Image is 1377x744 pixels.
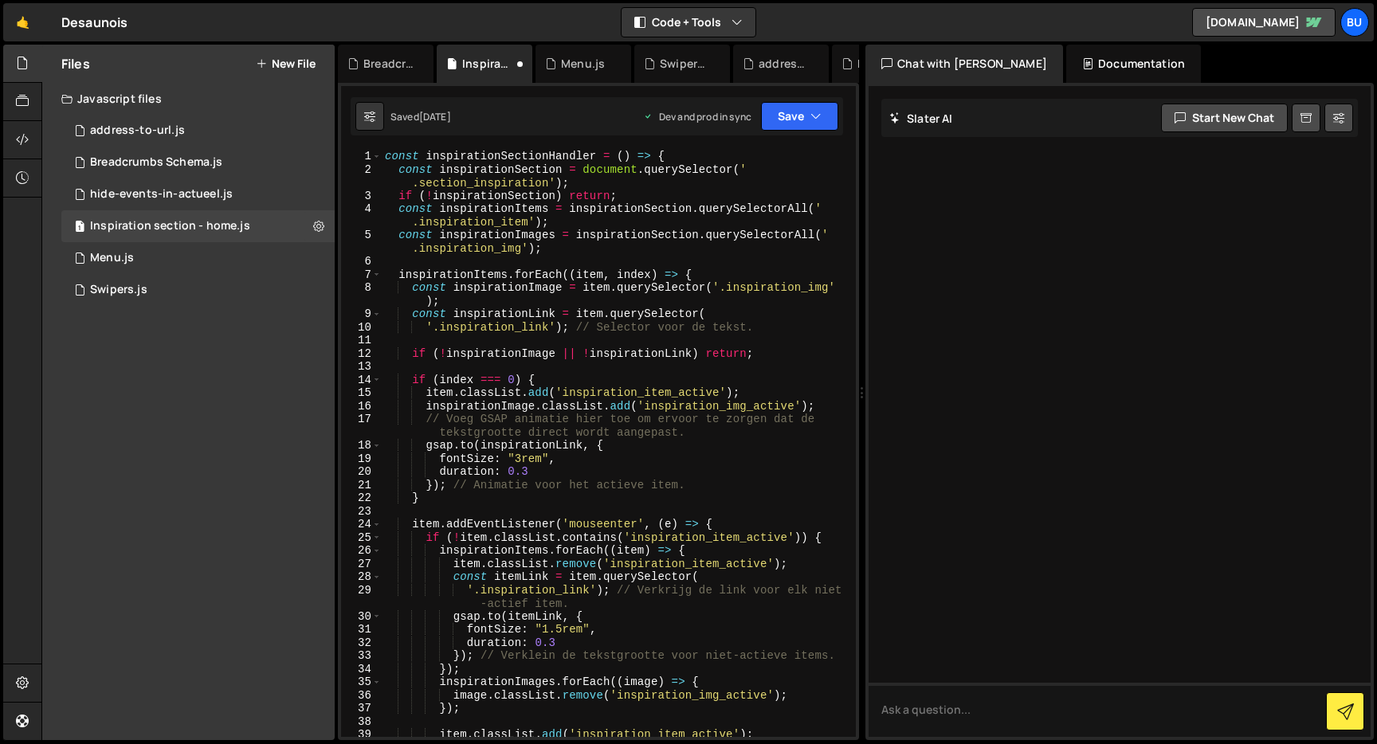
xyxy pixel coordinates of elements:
[341,452,382,466] div: 19
[61,147,335,178] div: 14575/47097.js
[61,274,335,306] div: 14575/47093.js
[256,57,316,70] button: New File
[1340,8,1369,37] a: Bu
[341,229,382,255] div: 5
[341,386,382,400] div: 15
[341,663,382,676] div: 34
[341,439,382,452] div: 18
[90,251,134,265] div: Menu.js
[622,8,755,37] button: Code + Tools
[561,56,605,72] div: Menu.js
[341,584,382,610] div: 29
[90,155,222,170] div: Breadcrumbs Schema.js
[341,413,382,439] div: 17
[341,479,382,492] div: 21
[90,283,147,297] div: Swipers.js
[889,111,953,126] h2: Slater AI
[761,102,838,131] button: Save
[341,400,382,413] div: 16
[61,242,335,274] div: 14575/47095.js
[90,123,185,138] div: address-to-url.js
[341,728,382,742] div: 39
[341,623,382,636] div: 31
[61,55,90,72] h2: Files
[857,56,908,72] div: hide-events-in-actueel.js
[1192,8,1336,37] a: [DOMAIN_NAME]
[341,531,382,545] div: 25
[341,610,382,624] div: 30
[1066,45,1201,83] div: Documentation
[3,3,42,41] a: 🤙
[341,715,382,729] div: 38
[341,334,382,347] div: 11
[341,689,382,703] div: 36
[341,505,382,519] div: 23
[1161,104,1288,132] button: Start new chat
[61,210,335,242] div: Inspiration section - home.js
[341,374,382,387] div: 14
[341,190,382,203] div: 3
[462,56,513,72] div: Inspiration section - home.js
[643,110,751,123] div: Dev and prod in sync
[390,110,451,123] div: Saved
[341,649,382,663] div: 33
[341,465,382,479] div: 20
[759,56,810,72] div: address-to-url.js
[75,221,84,234] span: 1
[341,491,382,505] div: 22
[341,281,382,307] div: 8
[90,187,233,202] div: hide-events-in-actueel.js
[341,163,382,190] div: 2
[341,150,382,163] div: 1
[660,56,711,72] div: Swipers.js
[341,307,382,321] div: 9
[61,13,127,32] div: Desaunois
[341,347,382,361] div: 12
[341,321,382,335] div: 10
[341,558,382,571] div: 27
[363,56,414,72] div: Breadcrumbs Schema.js
[341,636,382,650] div: 32
[865,45,1063,83] div: Chat with [PERSON_NAME]
[341,255,382,268] div: 6
[90,219,250,233] div: Inspiration section - home.js
[42,83,335,115] div: Javascript files
[341,202,382,229] div: 4
[341,268,382,282] div: 7
[341,518,382,531] div: 24
[61,178,335,210] div: 14575/37702.js
[341,360,382,374] div: 13
[341,544,382,558] div: 26
[341,675,382,689] div: 35
[341,702,382,715] div: 37
[341,570,382,584] div: 28
[61,115,335,147] div: 14575/37681.js
[419,110,451,123] div: [DATE]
